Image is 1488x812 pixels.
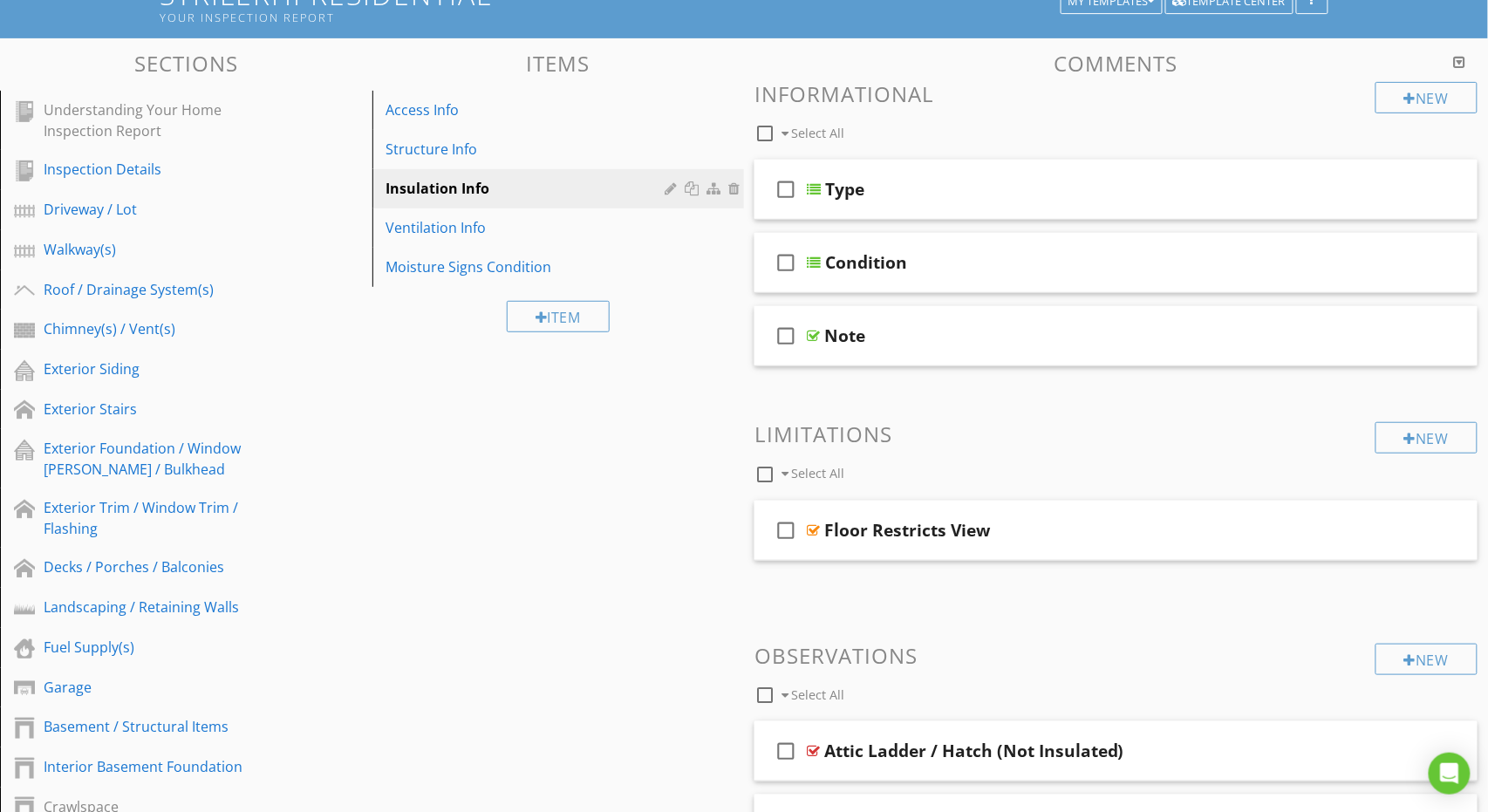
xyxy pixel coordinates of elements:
span: Select All [791,125,844,141]
div: New [1375,644,1478,675]
i: check_box_outline_blank [772,242,800,283]
div: Exterior Trim / Window Trim / Flashing [44,497,290,539]
div: Fuel Supply(s) [44,637,290,658]
div: New [1375,82,1478,113]
h3: Observations [754,644,1478,667]
h3: Comments [754,51,1478,75]
div: Access Info [386,99,671,120]
div: Moisture Signs Condition [386,256,671,277]
div: Floor Restricts View [824,520,990,541]
div: Roof / Drainage System(s) [44,279,290,300]
span: Select All [791,686,844,703]
div: Structure Info [386,139,671,160]
div: Note [824,325,865,346]
div: Insulation Info [386,178,671,199]
div: Inspection Details [44,159,290,180]
div: Basement / Structural Items [44,716,290,737]
div: Walkway(s) [44,239,290,260]
i: check_box_outline_blank [772,730,800,772]
div: Landscaping / Retaining Walls [44,597,290,618]
div: Chimney(s) / Vent(s) [44,318,290,339]
i: check_box_outline_blank [772,315,800,357]
div: Exterior Siding [44,358,290,379]
div: Your Inspection Report [160,10,1066,24]
div: Open Intercom Messenger [1429,753,1471,795]
h3: Limitations [754,422,1478,446]
div: Attic Ladder / Hatch (Not Insulated) [824,740,1124,761]
span: Select All [791,465,844,481]
div: Item [507,301,610,332]
div: Exterior Stairs [44,399,290,420]
div: Garage [44,677,290,698]
h3: Informational [754,82,1478,106]
div: New [1375,422,1478,454]
i: check_box_outline_blank [772,168,800,210]
h3: Items [372,51,745,75]
div: Ventilation Info [386,217,671,238]
div: Interior Basement Foundation [44,756,290,777]
div: Driveway / Lot [44,199,290,220]
i: check_box_outline_blank [772,509,800,551]
div: Decks / Porches / Balconies [44,556,290,577]
div: Condition [825,252,907,273]
div: Understanding Your Home Inspection Report [44,99,290,141]
div: Exterior Foundation / Window [PERSON_NAME] / Bulkhead [44,438,290,480]
div: Type [825,179,864,200]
